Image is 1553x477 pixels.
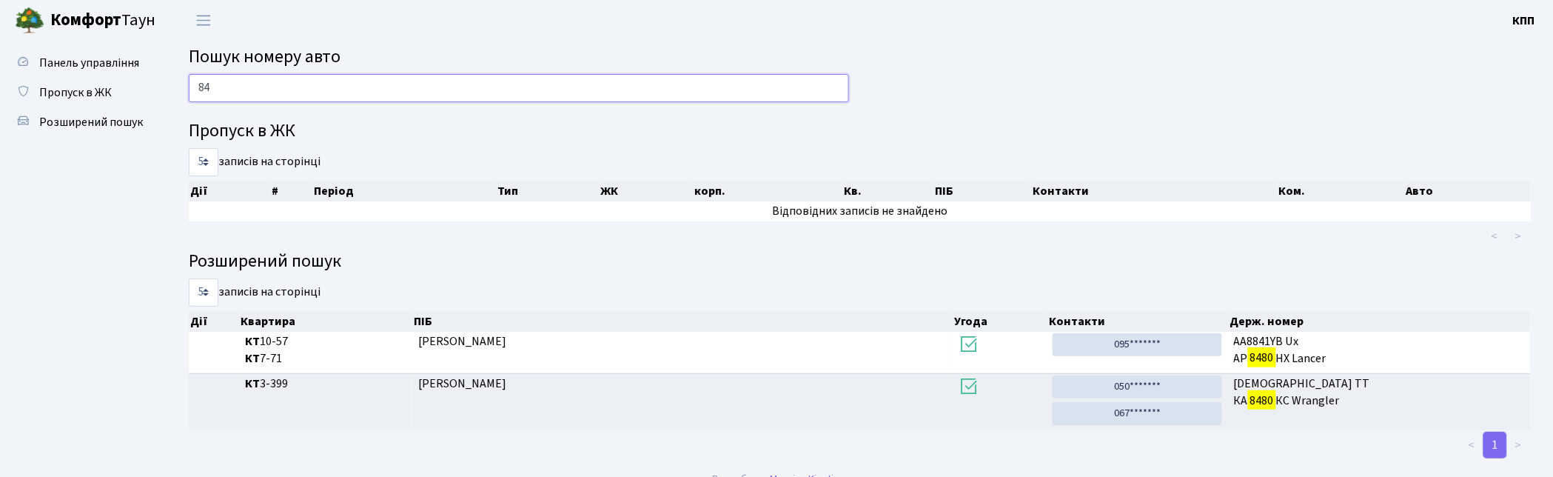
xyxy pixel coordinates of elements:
[15,6,44,36] img: logo.png
[189,201,1531,221] td: Відповідних записів не знайдено
[1278,181,1405,201] th: Ком.
[245,376,406,393] span: 3-399
[600,181,693,201] th: ЖК
[933,181,1031,201] th: ПІБ
[245,333,260,350] b: КТ
[189,148,321,176] label: записів на сторінці
[496,181,599,201] th: Тип
[312,181,497,201] th: Період
[189,311,239,332] th: Дії
[239,311,412,332] th: Квартира
[1248,347,1276,368] mark: 8480
[1513,13,1535,29] b: КПП
[50,8,155,33] span: Таун
[189,44,341,70] span: Пошук номеру авто
[189,278,321,307] label: записів на сторінці
[842,181,933,201] th: Кв.
[189,121,1531,142] h4: Пропуск в ЖК
[1047,311,1228,332] th: Контакти
[39,55,139,71] span: Панель управління
[1483,432,1507,458] a: 1
[1248,390,1276,411] mark: 8480
[418,333,506,350] span: [PERSON_NAME]
[189,74,849,102] input: Пошук
[245,350,260,367] b: КТ
[7,48,155,78] a: Панель управління
[1513,12,1535,30] a: КПП
[39,84,112,101] span: Пропуск в ЖК
[1234,333,1525,367] span: AA8841YB Ux AP HX Lancer
[50,8,121,32] b: Комфорт
[953,311,1047,332] th: Угода
[412,311,953,332] th: ПІБ
[185,8,222,33] button: Переключити навігацію
[1031,181,1278,201] th: Контакти
[189,148,218,176] select: записів на сторінці
[1405,181,1532,201] th: Авто
[1234,376,1525,410] span: [DEMOGRAPHIC_DATA] TT КА КС Wrangler
[245,333,406,367] span: 10-57 7-71
[39,114,143,130] span: Розширений пошук
[189,278,218,307] select: записів на сторінці
[189,181,270,201] th: Дії
[7,107,155,137] a: Розширений пошук
[189,251,1531,273] h4: Розширений пошук
[418,376,506,392] span: [PERSON_NAME]
[270,181,312,201] th: #
[693,181,842,201] th: корп.
[7,78,155,107] a: Пропуск в ЖК
[245,376,260,392] b: КТ
[1228,311,1531,332] th: Держ. номер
